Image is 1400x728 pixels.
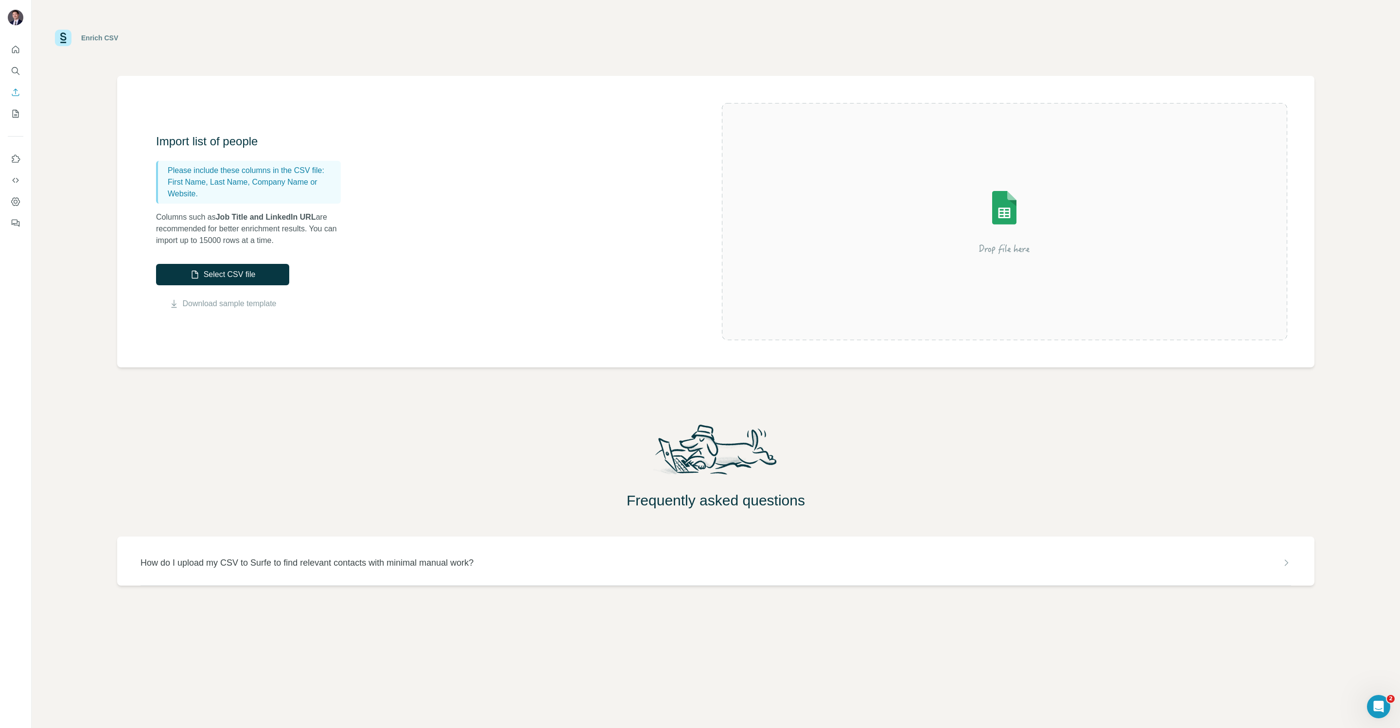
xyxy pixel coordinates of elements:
[1387,695,1395,703] span: 2
[156,264,289,285] button: Select CSV file
[8,105,23,122] button: My lists
[8,150,23,168] button: Use Surfe on LinkedIn
[8,62,23,80] button: Search
[168,176,337,200] p: First Name, Last Name, Company Name or Website.
[8,193,23,210] button: Dashboard
[917,163,1092,280] img: Surfe Illustration - Drop file here or select below
[183,298,277,310] a: Download sample template
[156,134,350,149] h3: Import list of people
[1367,695,1390,718] iframe: Intercom live chat
[8,172,23,189] button: Use Surfe API
[140,556,473,570] p: How do I upload my CSV to Surfe to find relevant contacts with minimal manual work?
[156,298,289,310] button: Download sample template
[216,213,316,221] span: Job Title and LinkedIn URL
[168,165,337,176] p: Please include these columns in the CSV file:
[32,492,1400,509] h2: Frequently asked questions
[8,10,23,25] img: Avatar
[81,33,118,43] div: Enrich CSV
[55,30,71,46] img: Surfe Logo
[646,422,786,484] img: Surfe Mascot Illustration
[8,84,23,101] button: Enrich CSV
[8,214,23,232] button: Feedback
[8,41,23,58] button: Quick start
[156,211,350,246] p: Columns such as are recommended for better enrichment results. You can import up to 15000 rows at...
